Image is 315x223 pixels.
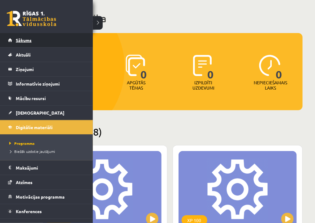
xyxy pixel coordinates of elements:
[16,52,31,57] span: Aktuāli
[126,55,145,76] img: icon-learned-topics-4a711ccc23c960034f471b6e78daf4a3bad4a20eaf4de84257b87e66633f6470.svg
[16,161,85,175] legend: Maksājumi
[124,80,149,90] p: Apgūtās tēmas
[16,194,65,200] span: Motivācijas programma
[8,106,85,120] a: [DEMOGRAPHIC_DATA]
[16,124,53,130] span: Digitālie materiāli
[8,33,85,47] a: Sākums
[8,149,55,154] span: Biežāk uzdotie jautājumi
[16,62,85,76] legend: Ziņojumi
[259,55,281,76] img: icon-clock-7be60019b62300814b6bd22b8e044499b485619524d84068768e800edab66f18.svg
[193,55,212,76] img: icon-completed-tasks-ad58ae20a441b2904462921112bc710f1caf180af7a3daa7317a5a94f2d26646.svg
[7,11,56,26] a: Rīgas 1. Tālmācības vidusskola
[8,175,85,189] a: Atzīmes
[37,126,303,138] h2: Pieejamie (18)
[8,141,35,146] span: Programma
[276,55,283,80] span: 0
[207,55,214,80] span: 0
[16,37,32,43] span: Sākums
[254,80,287,90] p: Nepieciešamais laiks
[16,95,46,101] span: Mācību resursi
[8,204,85,218] a: Konferences
[8,77,85,91] a: Informatīvie ziņojumi
[8,190,85,204] a: Motivācijas programma
[16,179,32,185] span: Atzīmes
[16,208,42,214] span: Konferences
[16,77,85,91] legend: Informatīvie ziņojumi
[8,48,85,62] a: Aktuāli
[8,91,85,105] a: Mācību resursi
[8,141,87,146] a: Programma
[37,12,303,25] h1: Mana statistika
[140,55,147,80] span: 0
[192,80,216,90] p: Izpildīti uzdevumi
[8,149,87,154] a: Biežāk uzdotie jautājumi
[8,62,85,76] a: Ziņojumi
[16,110,64,116] span: [DEMOGRAPHIC_DATA]
[8,120,85,134] a: Digitālie materiāli
[8,161,85,175] a: Maksājumi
